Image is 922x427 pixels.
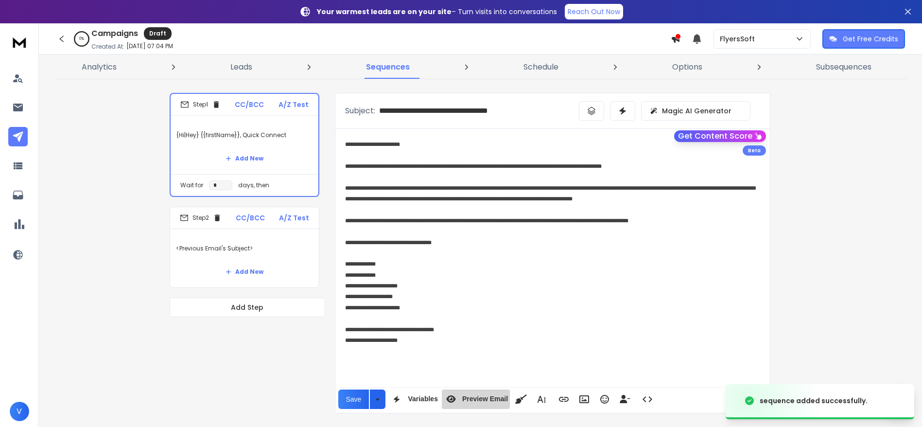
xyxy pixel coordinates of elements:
[180,100,221,109] div: Step 1
[82,61,117,73] p: Analytics
[595,390,614,409] button: Emoticons
[238,181,269,189] p: days, then
[641,101,750,121] button: Magic AI Generator
[279,213,309,223] p: A/Z Test
[822,29,905,49] button: Get Free Credits
[638,390,657,409] button: Code View
[366,61,410,73] p: Sequences
[10,402,29,421] button: V
[218,262,271,282] button: Add New
[230,61,252,73] p: Leads
[180,213,222,222] div: Step 2
[575,390,593,409] button: Insert Image (Ctrl+P)
[218,149,271,168] button: Add New
[317,7,557,17] p: – Turn visits into conversations
[666,55,708,79] a: Options
[532,390,551,409] button: More Text
[406,395,440,403] span: Variables
[460,395,510,403] span: Preview Email
[278,100,309,109] p: A/Z Test
[555,390,573,409] button: Insert Link (Ctrl+K)
[760,396,868,406] div: sequence added successfully.
[126,42,173,50] p: [DATE] 07:04 PM
[91,28,138,39] h1: Campaigns
[170,298,325,317] button: Add Step
[672,61,702,73] p: Options
[170,93,319,197] li: Step1CC/BCCA/Z Test{Hi|Hey} {{firstName}}, Quick ConnectAdd NewWait fordays, then
[338,390,369,409] button: Save
[79,36,84,42] p: 0 %
[518,55,564,79] a: Schedule
[176,122,313,149] p: {Hi|Hey} {{firstName}}, Quick Connect
[91,43,124,51] p: Created At:
[810,55,877,79] a: Subsequences
[843,34,898,44] p: Get Free Credits
[743,145,766,156] div: Beta
[180,181,203,189] p: Wait for
[360,55,416,79] a: Sequences
[170,207,319,288] li: Step2CC/BCCA/Z Test<Previous Email's Subject>Add New
[345,105,375,117] p: Subject:
[442,390,510,409] button: Preview Email
[76,55,122,79] a: Analytics
[235,100,264,109] p: CC/BCC
[225,55,258,79] a: Leads
[10,33,29,51] img: logo
[236,213,265,223] p: CC/BCC
[387,390,440,409] button: Variables
[662,106,731,116] p: Magic AI Generator
[816,61,871,73] p: Subsequences
[523,61,558,73] p: Schedule
[616,390,634,409] button: Insert Unsubscribe Link
[144,27,172,40] div: Draft
[674,130,766,142] button: Get Content Score
[565,4,623,19] a: Reach Out Now
[568,7,620,17] p: Reach Out Now
[317,7,452,17] strong: Your warmest leads are on your site
[720,34,759,44] p: FlyersSoft
[176,235,313,262] p: <Previous Email's Subject>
